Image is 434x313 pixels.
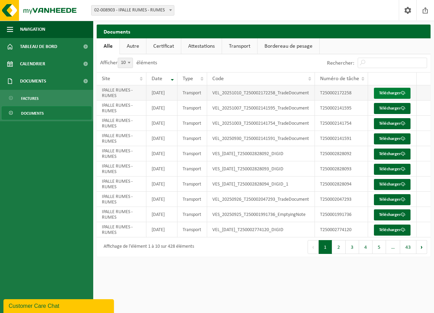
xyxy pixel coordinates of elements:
[146,161,178,177] td: [DATE]
[20,55,45,73] span: Calendrier
[146,177,178,192] td: [DATE]
[97,177,146,192] td: IPALLE RUMES - RUMES
[152,76,162,82] span: Date
[146,207,178,222] td: [DATE]
[97,146,146,161] td: IPALLE RUMES - RUMES
[102,76,110,82] span: Site
[374,133,411,144] a: Télécharger
[207,207,315,222] td: VES_20250925_T250001991736_EmptyingNote
[100,60,157,66] label: Afficher éléments
[97,38,119,54] a: Alle
[21,92,39,105] span: Factures
[207,161,315,177] td: VES_[DATE]_T250002828093_DIGID
[207,131,315,146] td: VEL_20250930_T250002141591_TradeDocument
[332,240,346,254] button: 2
[207,101,315,116] td: VEL_20251007_T250002141595_TradeDocument
[374,149,411,160] a: Télécharger
[207,85,315,101] td: VEL_20251010_T250002172258_TradeDocument
[177,222,207,237] td: Transport
[20,73,46,90] span: Documents
[319,240,332,254] button: 1
[146,38,181,54] a: Certificat
[177,116,207,131] td: Transport
[359,240,373,254] button: 4
[315,116,368,131] td: T250002141754
[91,6,174,15] span: 02-008903 - IPALLE RUMES - RUMES
[386,240,400,254] span: …
[207,146,315,161] td: VES_[DATE]_T250002828092_DIGID
[207,177,315,192] td: VES_[DATE]_T250002828094_DIGID_1
[315,161,368,177] td: T250002828093
[315,146,368,161] td: T250002828092
[346,240,359,254] button: 3
[373,240,386,254] button: 5
[308,240,319,254] button: Previous
[97,161,146,177] td: IPALLE RUMES - RUMES
[100,241,194,253] div: Affichage de l'élément 1 à 10 sur 428 éléments
[91,5,174,16] span: 02-008903 - IPALLE RUMES - RUMES
[120,38,146,54] a: Autre
[374,103,411,114] a: Télécharger
[320,76,359,82] span: Numéro de tâche
[3,298,115,313] iframe: chat widget
[146,192,178,207] td: [DATE]
[2,92,91,105] a: Factures
[315,101,368,116] td: T250002141595
[374,179,411,190] a: Télécharger
[181,38,222,54] a: Attestations
[374,209,411,220] a: Télécharger
[207,116,315,131] td: VEL_20251003_T250002141754_TradeDocument
[2,106,91,120] a: Documents
[374,164,411,175] a: Télécharger
[207,222,315,237] td: VEL_[DATE]_T250002774120_DIGID
[212,76,224,82] span: Code
[222,38,257,54] a: Transport
[183,76,193,82] span: Type
[177,131,207,146] td: Transport
[416,240,427,254] button: Next
[146,222,178,237] td: [DATE]
[146,116,178,131] td: [DATE]
[374,194,411,205] a: Télécharger
[315,192,368,207] td: T250002047293
[315,207,368,222] td: T250001991736
[146,131,178,146] td: [DATE]
[258,38,319,54] a: Bordereau de pesage
[315,85,368,101] td: T250002172258
[97,207,146,222] td: IPALLE RUMES - RUMES
[97,85,146,101] td: IPALLE RUMES - RUMES
[146,146,178,161] td: [DATE]
[21,107,44,120] span: Documents
[177,101,207,116] td: Transport
[374,118,411,129] a: Télécharger
[97,25,431,38] h2: Documents
[20,21,45,38] span: Navigation
[327,60,354,66] label: Rechercher:
[177,192,207,207] td: Transport
[177,146,207,161] td: Transport
[20,38,57,55] span: Tableau de bord
[97,101,146,116] td: IPALLE RUMES - RUMES
[177,85,207,101] td: Transport
[315,222,368,237] td: T250002774120
[177,207,207,222] td: Transport
[177,177,207,192] td: Transport
[97,192,146,207] td: IPALLE RUMES - RUMES
[146,85,178,101] td: [DATE]
[207,192,315,207] td: VEL_20250926_T250002047293_TradeDocument
[315,177,368,192] td: T250002828094
[374,88,411,99] a: Télécharger
[315,131,368,146] td: T250002141591
[177,161,207,177] td: Transport
[97,222,146,237] td: IPALLE RUMES - RUMES
[146,101,178,116] td: [DATE]
[400,240,416,254] button: 43
[118,58,133,68] span: 10
[97,131,146,146] td: IPALLE RUMES - RUMES
[97,116,146,131] td: IPALLE RUMES - RUMES
[374,225,411,236] a: Télécharger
